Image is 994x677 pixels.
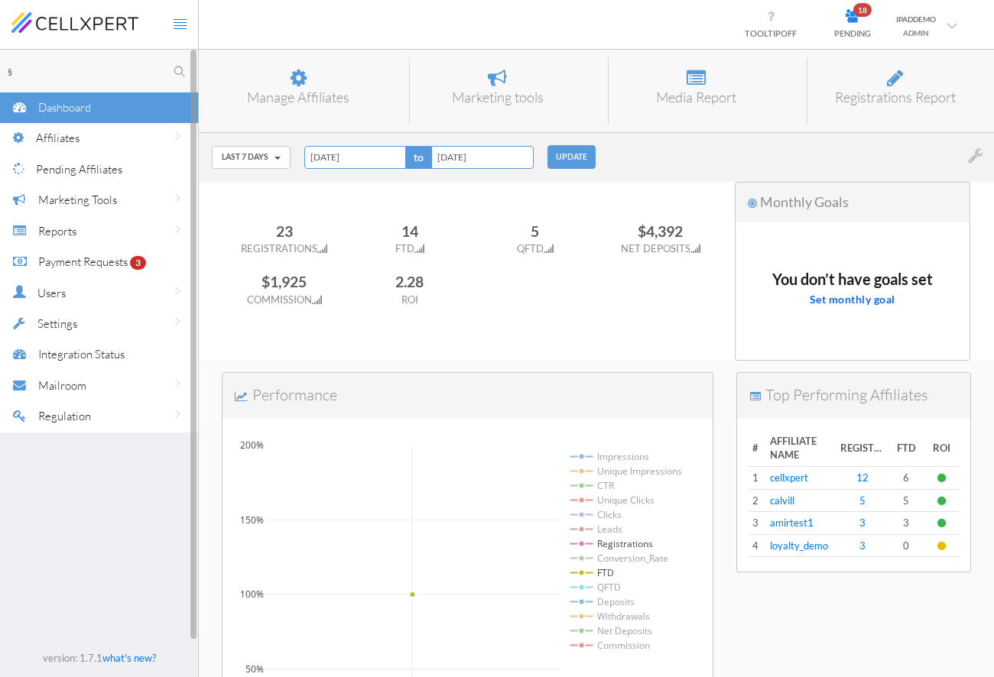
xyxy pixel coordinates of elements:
[638,222,683,240] span: $4,392
[222,90,375,105] h6: Manage Affiliates
[38,347,125,361] span: Integration Status
[749,512,766,535] td: 3
[745,28,797,38] span: TOOLTIP
[859,494,866,507] a: 5
[749,467,766,490] td: 1
[401,222,418,240] span: 14
[247,293,322,306] span: COMMISSION
[252,385,337,404] span: Performance
[36,131,80,145] span: Affiliates
[888,430,924,467] th: FTD
[102,652,156,664] a: what's new?
[517,242,554,254] span: QFTD
[924,430,959,467] th: ROI
[770,471,808,484] a: cellxpert
[620,90,772,105] h6: Media Report
[749,490,766,513] td: 2
[772,279,933,280] h6: You don’t have goals set
[421,90,573,105] h6: Marketing tools
[547,145,596,169] button: UPDATE
[38,193,117,207] span: Marketing Tools
[531,222,539,240] span: 5
[888,490,924,513] td: 5
[38,224,76,238] span: Reports
[896,26,936,40] div: ADMIN
[834,28,871,38] span: PENDING
[749,430,766,467] th: #
[770,517,814,529] a: amirtest1
[840,441,885,455] span: REGISTRATIONS
[760,193,849,210] span: Monthly Goals
[11,12,138,32] img: cellxpert-logo.svg
[276,222,293,240] span: 23
[37,316,77,331] span: Settings
[395,273,424,290] span: 2.28
[859,539,866,552] a: 3
[36,162,122,177] span: Pending Affiliates
[853,3,872,17] span: 18
[130,256,146,270] span: 3
[819,90,971,105] h6: Registrations Report
[888,512,924,535] td: 3
[261,273,307,290] span: $1,925
[765,385,928,404] span: Top Performing Affiliates
[406,146,431,169] span: to
[856,471,869,484] a: 12
[749,535,766,558] td: 4
[621,242,700,254] span: NET DEPOSITS
[241,242,327,254] span: REGISTRATIONS
[37,286,66,300] span: Users
[810,287,895,312] button: Set monthly goal
[770,494,794,507] a: calvill
[38,254,128,269] span: Payment Requests
[781,28,797,38] span: OFF
[766,430,836,467] th: AFFILIATE NAME
[770,539,828,552] a: loyalty_demo
[38,378,86,393] span: Mailroom
[888,535,924,558] td: 0
[38,409,91,423] span: Regulation
[888,467,924,490] td: 6
[43,652,102,664] span: version: 1.7.1
[6,62,198,81] input: Search Affiliates
[859,517,866,529] a: 3
[896,12,936,26] div: IPADDEMO
[401,293,418,306] span: ROI
[395,242,424,254] span: FTD
[212,146,291,169] button: Last 7 Days
[38,100,91,115] span: Dashboard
